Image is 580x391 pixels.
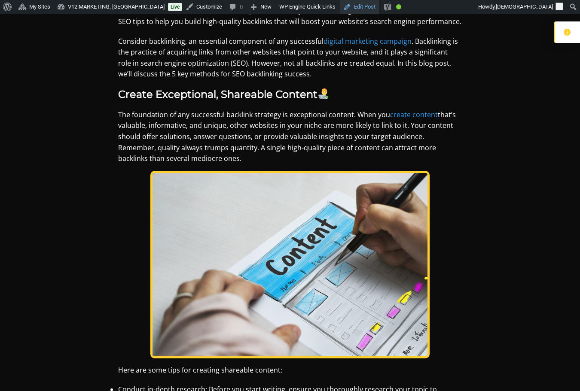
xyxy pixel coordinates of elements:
span: , an essential component of any successful [185,36,324,46]
img: Exceptional Shareable Content [153,173,427,356]
a: Live [168,3,182,11]
span: Consider backlinking [118,36,185,46]
span: The foundation of any successful backlink strategy is exceptional content. When you [118,110,390,119]
a: digital marketing campaign [324,36,412,46]
span: that’s valuable, informative, and unique, other websites in your niche are more likely to link to... [118,110,456,163]
iframe: Chat Widget [537,350,580,391]
div: Good [396,4,401,9]
img: 👨‍💻 [318,88,329,99]
b: Create Exceptional, Shareable Content [118,88,329,100]
a: create content [390,110,438,119]
span: [DEMOGRAPHIC_DATA] [496,3,553,10]
span: Here are some tips for creating shareable content: [118,365,282,375]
